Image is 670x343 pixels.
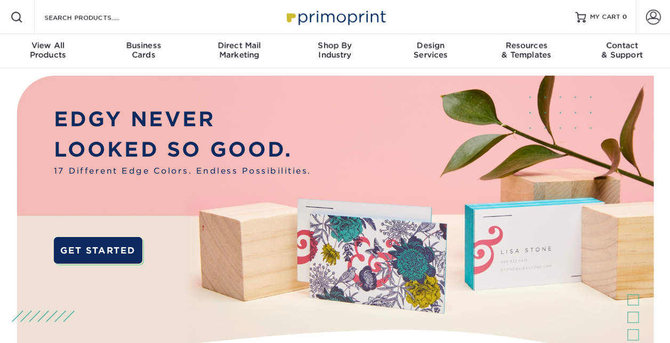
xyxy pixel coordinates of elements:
[383,40,479,60] div: Services
[54,135,311,165] p: LOOKED SO GOOD.
[623,13,627,21] span: 0
[574,40,670,50] span: Contact
[287,34,383,68] a: Shop ByIndustry
[96,40,192,60] div: Cards
[96,34,192,68] a: BusinessCards
[574,34,670,68] a: Contact& Support
[191,34,287,68] a: Direct MailMarketing
[287,40,383,60] div: Industry
[574,40,670,60] div: & Support
[54,165,311,177] span: 17 Different Edge Colors. Endless Possibilities.
[191,40,287,50] span: Direct Mail
[282,5,389,28] img: Primoprint
[54,237,142,264] a: GET STARTED
[191,40,287,60] div: Marketing
[43,11,147,23] input: SEARCH PRODUCTS.....
[479,40,575,50] span: Resources
[96,40,192,50] span: Business
[54,104,311,135] p: EDGY NEVER
[383,40,479,50] span: Design
[590,13,620,22] span: MY CART
[479,34,575,68] a: Resources& Templates
[383,34,479,68] a: DesignServices
[479,40,575,60] div: & Templates
[287,40,383,50] span: Shop By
